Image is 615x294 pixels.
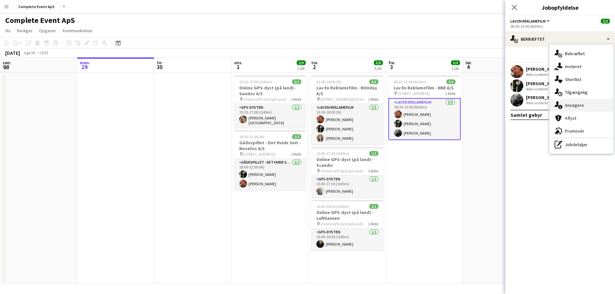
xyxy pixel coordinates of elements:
[451,66,460,71] div: 1 job
[17,28,33,34] span: Rediger
[316,151,349,156] span: 15:45-17:30 (1t45m)
[311,60,318,66] span: tor.
[526,86,549,91] div: Ikke vurderet
[239,134,264,139] span: 18:00-22:00 (4t)
[297,60,306,65] span: 3/3
[549,100,563,106] div: 60.4km
[297,66,305,71] div: 2 job
[369,151,378,156] span: 1/1
[291,152,301,157] span: 1 Rolle
[311,209,384,221] h3: Online GPS-dyst (på land) - Lufthavnen
[156,63,163,71] span: 30
[368,97,378,102] span: 1 Rolle
[505,3,615,12] h3: Jobopfyldelse
[526,66,579,72] div: [PERSON_NAME]
[549,72,563,77] div: 37.7km
[234,130,306,190] app-job-card: 18:00-22:00 (4t)2/2Gådespillet - Det Hvide Snit - Novafos A/S [STREET_ADDRESS]1 RolleGådespillet ...
[233,63,243,71] span: 1
[292,134,301,139] span: 2/2
[311,104,384,145] app-card-role: Lav En Reklamefilm3/313:00-18:00 (5t)[PERSON_NAME][PERSON_NAME][PERSON_NAME]
[510,19,546,24] span: Lav En Reklamefilm
[5,50,20,56] div: [DATE]
[311,200,384,250] app-job-card: 16:45-18:30 (1t45m)1/1Online GPS-dyst (på land) - Lufthavnen Online GPS-dyst (på land)1 RolleGPS-...
[398,91,430,96] span: [STREET_ADDRESS]
[510,19,551,24] button: Lav En Reklamefilm
[321,221,363,226] span: Online GPS-dyst (på land)
[311,176,384,198] app-card-role: GPS-dysten1/115:45-17:30 (1t45m)[PERSON_NAME]
[549,86,563,91] div: 37.7km
[310,63,318,71] span: 2
[388,76,461,140] app-job-card: 06:30-13:00 (6t30m)3/3Lav En Reklamefilm - NNE A/S [STREET_ADDRESS]1 RolleLav En Reklamefilm3/306...
[451,60,460,65] span: 3/3
[601,19,610,24] span: 3/3
[316,204,349,209] span: 16:45-18:30 (1t45m)
[311,85,384,96] h3: Lav En Reklamefilm - NUUday A/S
[368,168,378,173] span: 1 Rolle
[60,26,95,35] a: Kommunikation
[234,76,306,128] app-job-card: 15:15-17:00 (1t45m)1/1Online GPS-dyst (på land) - Sandoz A/S Online GPS-dyst (på land)1 RolleGPS-...
[526,72,549,77] div: Ikke vurderet
[374,66,383,71] div: 3 job
[13,0,60,13] button: Complete Event ApS
[368,221,378,226] span: 1 Rolle
[510,24,610,29] div: 06:30-13:00 (6t30m)
[387,63,395,71] span: 3
[445,91,456,96] span: 1 Rolle
[21,50,37,55] span: Uge 39
[565,128,584,134] span: Promovér
[565,64,581,69] span: Inviteret
[446,79,456,84] span: 3/3
[565,76,581,82] span: Shortlist
[565,115,576,121] span: Aflyst
[63,28,92,34] span: Kommunikation
[311,147,384,198] app-job-card: 15:45-17:30 (1t45m)1/1Online GPS-dyst (på land) - Scandic Online GPS-dyst (på land)1 RolleGPS-dys...
[369,204,378,209] span: 1/1
[234,140,306,151] h3: Gådespillet - Det Hvide Snit - Novafos A/S
[526,81,563,86] div: [PERSON_NAME]
[311,76,384,145] app-job-card: 13:00-18:00 (5t)3/3Lav En Reklamefilm - NUUday A/S [STREET_ADDRESS][GEOGRAPHIC_DATA]1 RolleLav En...
[39,28,56,34] span: Opgaver
[79,63,90,71] span: 29
[291,97,301,102] span: 1 Rolle
[311,157,384,168] h3: Online GPS-dyst (på land) - Scandic
[388,98,461,140] app-card-role: Lav En Reklamefilm3/306:30-13:00 (6t30m)[PERSON_NAME][PERSON_NAME][PERSON_NAME]
[3,26,13,35] a: Vis
[466,60,472,66] span: lør.
[505,31,615,47] div: Bekræftet
[388,60,395,66] span: fre.
[243,152,275,157] span: [STREET_ADDRESS]
[565,89,588,95] span: Tilgængelig
[3,60,11,66] span: søn.
[234,104,306,128] app-card-role: GPS-dysten1/115:15-17:00 (1t45m)[PERSON_NAME][GEOGRAPHIC_DATA]
[565,51,585,56] span: Bekræftet
[369,79,378,84] span: 3/3
[2,63,11,71] span: 28
[321,168,363,173] span: Online GPS-dyst (på land)
[311,228,384,250] app-card-role: GPS-dysten1/116:45-18:30 (1t45m)[PERSON_NAME]
[526,95,579,100] div: [PERSON_NAME]
[394,79,426,84] span: 06:30-13:00 (6t30m)
[15,26,35,35] a: Rediger
[465,63,472,71] span: 4
[292,79,301,84] span: 1/1
[5,15,75,25] h1: Complete Event ApS
[40,50,48,55] div: CEST
[549,138,613,151] div: Jobdetaljer
[36,26,59,35] a: Opgaver
[234,85,306,96] h3: Online GPS-dyst (på land) - Sandoz A/S
[526,100,549,106] div: Ikke vurderet
[234,60,243,66] span: ons.
[388,85,461,91] h3: Lav En Reklamefilm - NNE A/S
[234,159,306,190] app-card-role: Gådespillet - Det Hvide Snit2/218:00-22:00 (4t)[PERSON_NAME][PERSON_NAME]
[316,79,342,84] span: 13:00-18:00 (5t)
[80,60,90,66] span: man.
[243,97,286,102] span: Online GPS-dyst (på land)
[157,60,163,66] span: tir.
[321,97,368,102] span: [STREET_ADDRESS][GEOGRAPHIC_DATA]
